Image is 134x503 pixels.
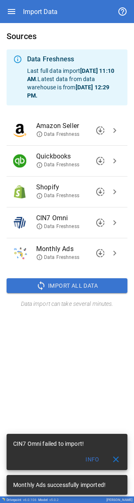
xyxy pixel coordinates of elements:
span: chevron_right [110,248,120,258]
div: Data Freshness [27,54,121,64]
img: Shopify [13,185,26,198]
span: v 5.0.2 [49,498,59,502]
span: Import All Data [48,281,98,291]
span: v 6.0.106 [23,498,37,502]
button: Import All Data [7,278,127,293]
b: [DATE] 11:10 AM [27,68,114,82]
span: chevron_right [110,218,120,228]
img: Monthly Ads [13,247,28,260]
span: Monthly Ads [36,244,108,254]
span: downloading [95,248,105,258]
h6: Sources [7,30,127,43]
span: sync [36,281,46,291]
p: Last full data import . Latest data from data warehouse is from [27,67,121,100]
span: Data Freshness [36,254,79,261]
span: downloading [95,126,105,135]
img: Amazon Seller [13,124,26,137]
span: close [111,454,121,464]
span: Shopify [36,182,108,192]
div: CIN7 Omni failed to import! [13,436,84,451]
div: Monthly Ads successfully imported! [13,477,106,492]
span: downloading [95,187,105,197]
b: [DATE] 12:29 PM . [27,84,109,99]
span: CIN7 Omni [36,213,108,223]
div: Model [38,498,59,502]
span: Data Freshness [36,161,79,168]
img: Quickbooks [13,154,26,168]
span: chevron_right [110,126,120,135]
div: Drivepoint [7,498,37,502]
span: Data Freshness [36,223,79,230]
span: Quickbooks [36,151,108,161]
div: [PERSON_NAME] [106,498,132,502]
span: Data Freshness [36,131,79,138]
span: downloading [95,156,105,166]
img: Drivepoint [2,498,5,501]
img: CIN7 Omni [13,216,26,229]
button: Info [79,452,106,467]
h6: Data import can take several minutes. [7,300,127,309]
span: chevron_right [110,187,120,197]
span: Amazon Seller [36,121,108,131]
span: downloading [95,218,105,228]
div: Import Data [23,8,58,16]
span: chevron_right [110,156,120,166]
span: Data Freshness [36,192,79,199]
